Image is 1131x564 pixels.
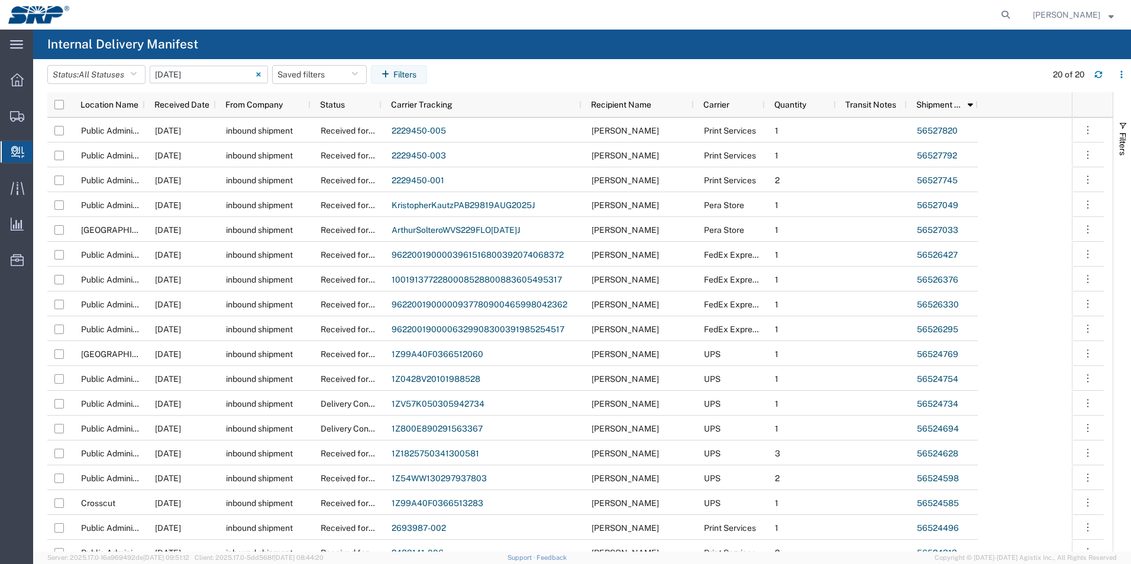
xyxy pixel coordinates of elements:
span: 08/18/2025 [155,126,181,135]
span: Received for Internal Delivery [321,474,432,483]
a: 2693987-002 [392,523,446,533]
span: Jeannie Mendoza [592,275,659,284]
span: [DATE] 09:51:12 [143,554,189,561]
span: 08/18/2025 [155,300,181,309]
span: UPS [704,374,720,384]
span: Received for Internal Delivery [321,325,432,334]
span: Received for Internal Delivery [321,151,432,160]
a: 56527033 [917,225,958,235]
a: Feedback [537,554,567,561]
span: Delivery Confirmation [321,424,403,433]
span: Print Services [704,126,756,135]
span: Delivery Confirmation [321,399,403,409]
span: Public Administration Buidling [81,176,194,185]
span: All Statuses [79,70,124,79]
span: FedEx Express [704,250,761,260]
span: UPS [704,399,720,409]
a: 56524754 [917,374,958,384]
span: 08/18/2025 [155,498,181,508]
span: Shipment Order Id [916,100,964,109]
span: Location Name [80,100,138,109]
span: Carol Perezchica [592,498,659,508]
span: Received for Internal Delivery [321,126,432,135]
span: Public Administration Buidling [81,250,194,260]
span: 3 [775,449,780,458]
a: ArthurSolteroWVS229FLO[DATE]J [392,225,520,235]
a: 56527745 [917,176,958,185]
span: 08/18/2025 [155,474,181,483]
span: Public Administration Buidling [81,474,194,483]
a: 2229450-005 [392,126,446,135]
span: 1 [775,200,778,210]
span: Carrier [703,100,729,109]
span: inbound shipment [226,250,293,260]
div: 20 of 20 [1053,69,1085,81]
a: 9622001900000937780900465998042362 [392,300,567,309]
span: 08/18/2025 [155,424,181,433]
span: James Walter [592,250,659,260]
span: 1 [775,424,778,433]
span: 08/18/2025 [155,250,181,260]
span: 2 [775,548,780,557]
span: 08/18/2025 [155,151,181,160]
a: 56526295 [917,325,958,334]
img: logo [8,6,69,24]
button: Saved filters [272,65,367,84]
span: Tori Galbreath [592,474,659,483]
span: Received for Internal Delivery [321,374,432,384]
span: FedEx Express [704,300,761,309]
span: Kyle Lynch [592,349,659,359]
span: Quantity [774,100,806,109]
a: 56526330 [917,300,959,309]
span: Received for Internal Delivery [321,498,432,508]
span: Received for Internal Delivery [321,449,432,458]
span: UPS [704,474,720,483]
span: 1 [775,126,778,135]
span: inbound shipment [226,200,293,210]
span: Public Administration Buidling [81,399,194,409]
span: West Valley SERVICE CENTER [81,225,166,235]
button: [PERSON_NAME] [1032,8,1114,22]
span: 1 [775,349,778,359]
span: Jonathan Lind-savage [592,424,659,433]
span: Received for Internal Delivery [321,275,432,284]
span: 1 [775,325,778,334]
span: Status [320,100,345,109]
span: Public Administration Buidling [81,126,194,135]
span: 08/18/2025 [155,200,181,210]
a: 1Z800E890291563367 [392,424,483,433]
span: inbound shipment [226,449,293,458]
a: 1ZV57K050305942734 [392,399,484,409]
span: Crosscut [81,498,115,508]
span: Received for Internal Delivery [321,200,432,210]
span: inbound shipment [226,275,293,284]
a: 2229450-001 [392,176,444,185]
span: 2 [775,474,780,483]
span: 1 [775,523,778,533]
span: Public Administration Buidling [81,548,194,557]
span: Public Administration Buidling [81,200,194,210]
span: 08/18/2025 [155,275,181,284]
span: FedEx Express [704,325,761,334]
span: Recipient Name [591,100,651,109]
span: inbound shipment [226,126,293,135]
span: Filters [1118,132,1127,155]
span: Public Administration Buidling [81,374,194,384]
a: 56527792 [917,151,957,160]
span: Quenten Cox [592,374,659,384]
a: 1Z1825750341300581 [392,449,479,458]
button: Filters [371,65,427,84]
span: 1 [775,300,778,309]
span: Server: 2025.17.0-16a969492de [47,554,189,561]
span: Desert Basin Generating Station [81,349,166,359]
span: [DATE] 08:44:20 [274,554,324,561]
a: 56524598 [917,474,959,483]
span: inbound shipment [226,176,293,185]
span: inbound shipment [226,374,293,384]
span: Print Services [704,151,756,160]
a: 1Z54WW130297937803 [392,474,487,483]
span: 1 [775,225,778,235]
a: 56524313 [917,548,957,557]
span: Kristofer Kautz [592,200,659,210]
a: 9622001900003961516800392074068372 [392,250,564,260]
